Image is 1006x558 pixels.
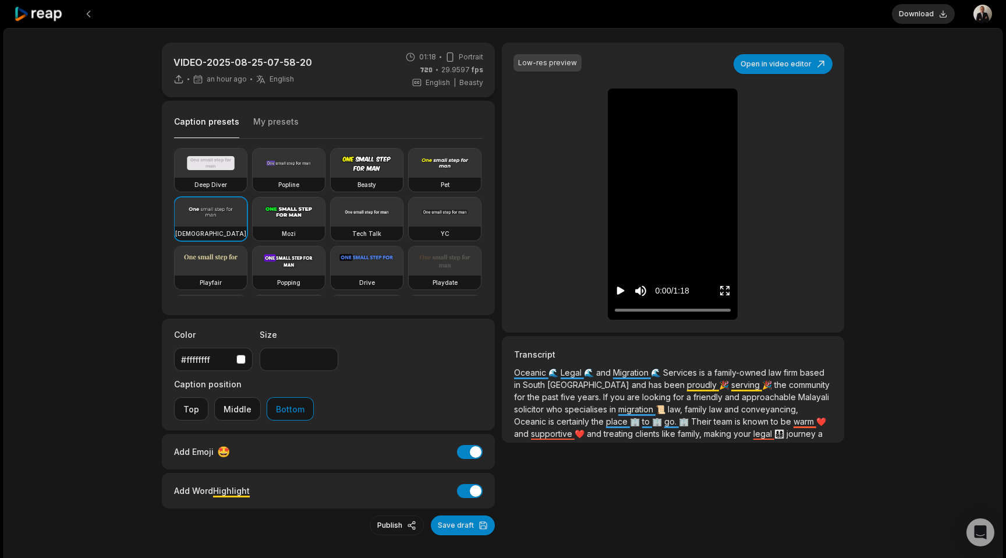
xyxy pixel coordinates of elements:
[441,180,449,189] h3: Pet
[686,392,693,402] span: a
[714,416,735,426] span: team
[174,378,314,390] label: Caption position
[610,392,627,402] span: you
[459,77,483,88] span: Beasty
[565,404,610,414] span: specialises
[213,486,250,496] span: Highlight
[691,416,714,426] span: Their
[514,429,531,439] span: and
[174,397,208,421] button: Top
[615,280,626,302] button: Play video
[743,416,771,426] span: known
[678,429,704,439] span: family,
[663,368,699,377] span: Services
[514,348,832,361] h3: Transcript
[794,416,816,426] span: warm
[359,278,375,287] h3: Drive
[433,278,458,287] h3: Playdate
[352,229,381,238] h3: Tech Talk
[207,75,247,84] span: an hour ago
[742,392,798,402] span: approachable
[704,429,734,439] span: making
[419,52,436,62] span: 01:18
[714,368,768,377] span: family-owned
[731,380,762,390] span: serving
[613,368,651,377] span: Migration
[454,77,456,88] span: |
[514,416,548,426] span: Oceanic
[472,65,483,74] span: fps
[655,285,689,297] div: 0:00 / 1:18
[542,392,561,402] span: past
[618,404,656,414] span: migration
[431,515,495,535] button: Save draft
[673,392,686,402] span: for
[527,392,542,402] span: the
[668,404,685,414] span: law,
[557,416,591,426] span: certainly
[214,397,261,421] button: Middle
[735,416,743,426] span: is
[217,444,230,460] span: 🤩
[561,392,578,402] span: five
[278,180,299,189] h3: Popline
[709,404,724,414] span: law
[800,368,824,377] span: based
[771,416,781,426] span: to
[774,380,789,390] span: the
[787,429,818,439] span: journey
[561,368,584,377] span: Legal
[596,368,613,377] span: and
[818,429,823,439] span: a
[548,416,557,426] span: is
[459,52,483,62] span: Portrait
[173,55,312,69] p: VIDEO-2025-08-25-07-58-20
[546,404,565,414] span: who
[587,429,604,439] span: and
[741,404,798,414] span: conveyancing,
[194,180,227,189] h3: Deep Diver
[514,380,523,390] span: in
[725,392,742,402] span: and
[174,483,250,499] div: Add Word
[784,368,800,377] span: firm
[699,368,707,377] span: is
[181,354,232,366] div: #ffffffff
[664,380,687,390] span: been
[632,380,649,390] span: and
[664,416,679,426] span: go.
[270,75,294,84] span: English
[633,284,648,298] button: Mute sound
[174,446,214,458] span: Add Emoji
[531,429,575,439] span: supportive
[514,368,548,377] span: Oceanic
[357,180,376,189] h3: Beasty
[518,58,577,68] div: Low-res preview
[635,429,662,439] span: clients
[734,429,753,439] span: your
[200,278,222,287] h3: Playfair
[768,368,784,377] span: law
[753,429,774,439] span: legal
[267,397,314,421] button: Bottom
[798,392,829,402] span: Malayali
[591,416,606,426] span: the
[175,229,246,238] h3: [DEMOGRAPHIC_DATA]
[627,392,642,402] span: are
[174,116,239,139] button: Caption presets
[604,429,635,439] span: treating
[685,404,709,414] span: family
[174,329,253,341] label: Color
[966,518,994,546] div: Open Intercom Messenger
[642,392,673,402] span: looking
[547,380,632,390] span: [GEOGRAPHIC_DATA]
[260,329,338,341] label: Size
[892,4,955,24] button: Download
[781,416,794,426] span: be
[441,65,483,75] span: 29.9597
[789,380,830,390] span: community
[282,229,296,238] h3: Mozi
[662,429,678,439] span: like
[687,380,719,390] span: proudly
[719,280,731,302] button: Enter Fullscreen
